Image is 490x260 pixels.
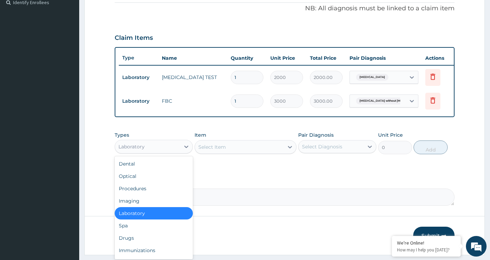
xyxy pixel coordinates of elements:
span: [MEDICAL_DATA] without [MEDICAL_DATA] [356,98,426,104]
div: Dental [115,158,193,170]
td: Laboratory [119,95,158,108]
th: Actions [422,51,456,65]
h3: Claim Items [115,34,153,42]
textarea: Type your message and hit 'Enter' [3,188,131,212]
div: Optical [115,170,193,182]
div: Select Item [198,144,226,150]
div: Immunizations [115,244,193,257]
span: [MEDICAL_DATA] [356,74,388,81]
label: Unit Price [378,132,403,138]
div: Spa [115,219,193,232]
div: Imaging [115,195,193,207]
td: [MEDICAL_DATA] TEST [158,70,227,84]
th: Total Price [306,51,346,65]
th: Name [158,51,227,65]
button: Add [414,140,448,154]
div: Chat with us now [36,38,116,47]
div: Laboratory [118,143,145,150]
th: Pair Diagnosis [346,51,422,65]
p: How may I help you today? [397,247,456,253]
img: d_794563401_company_1708531726252_794563401 [13,34,28,52]
label: Pair Diagnosis [298,132,334,138]
th: Type [119,52,158,64]
button: Submit [413,227,455,245]
p: NB: All diagnosis must be linked to a claim item [115,4,455,13]
th: Unit Price [267,51,306,65]
td: Laboratory [119,71,158,84]
label: Types [115,132,129,138]
div: We're Online! [397,240,456,246]
label: Item [195,132,206,138]
div: Laboratory [115,207,193,219]
th: Quantity [227,51,267,65]
td: FBC [158,94,227,108]
div: Drugs [115,232,193,244]
div: Procedures [115,182,193,195]
div: Minimize live chat window [113,3,129,20]
span: We're online! [40,87,95,156]
label: Comment [115,179,455,185]
div: Select Diagnosis [302,143,342,150]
